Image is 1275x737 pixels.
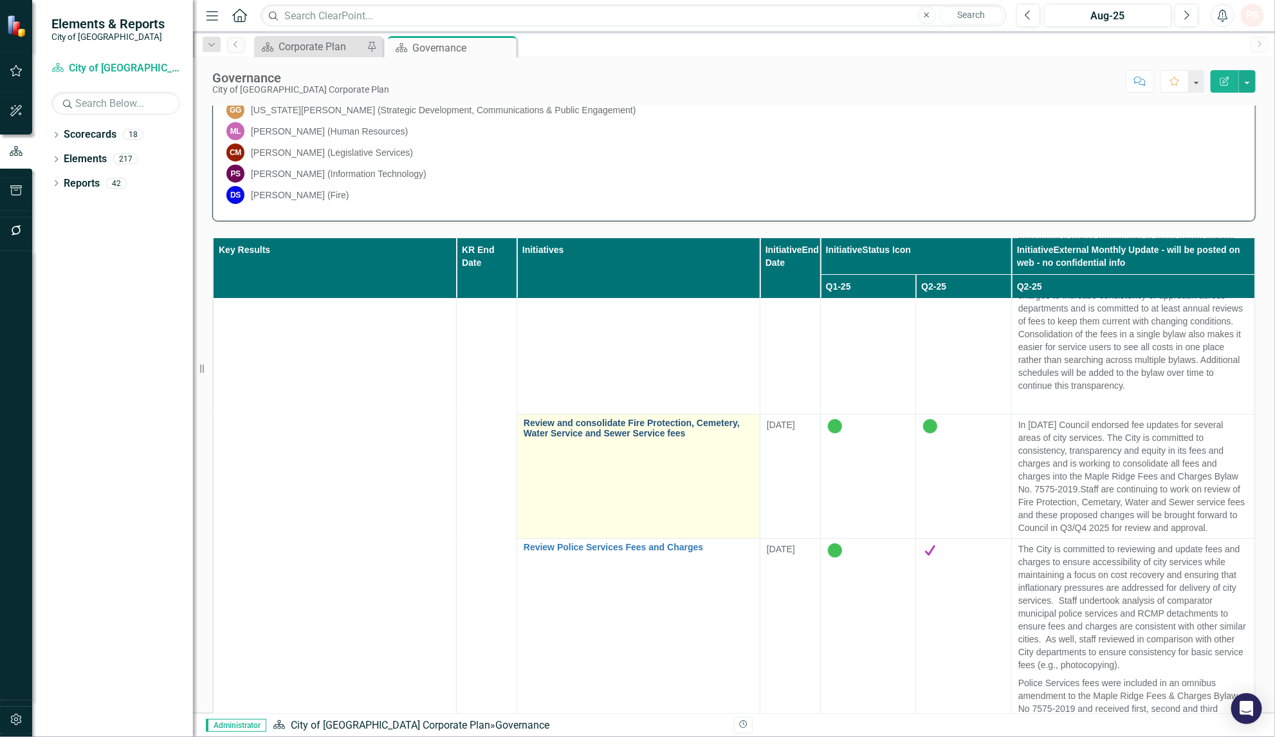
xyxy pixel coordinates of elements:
div: Governance [212,71,389,85]
p: The City is committed to reviewing and update fees and charges to ensure accessibility of city se... [1018,543,1248,675]
div: 18 [123,129,143,140]
div: Corporate Plan [279,39,363,55]
a: Scorecards [64,127,116,142]
p: In [DATE] Council endorsed fee updates for several areas of city services. The City is committed ... [1018,419,1248,535]
div: 217 [113,154,138,165]
img: Complete [922,543,938,559]
div: GG [226,101,244,119]
td: Double-Click to Edit Right Click for Context Menu [517,415,760,539]
img: In Progress [922,419,938,434]
a: Reports [64,176,100,191]
span: Administrator [206,719,266,732]
span: Search [957,10,985,20]
div: Aug-25 [1049,8,1167,24]
div: ML [226,122,244,140]
td: Double-Click to Edit [1011,415,1254,539]
a: Elements [64,152,107,167]
img: In Progress [827,419,843,434]
div: CM [226,144,244,162]
span: [DATE] [767,545,795,555]
div: City of [GEOGRAPHIC_DATA] Corporate Plan [212,85,389,95]
button: Search [939,6,1004,24]
a: Corporate Plan [257,39,363,55]
div: [PERSON_NAME] (Fire) [251,189,349,201]
div: Governance [412,40,513,56]
div: 42 [106,178,127,189]
div: [PERSON_NAME] (Legislative Services) [251,146,413,159]
small: City of [GEOGRAPHIC_DATA] [51,32,165,42]
div: [PERSON_NAME] (Human Resources) [251,125,408,138]
div: » [273,718,724,733]
div: Open Intercom Messenger [1231,693,1262,724]
input: Search Below... [51,92,180,115]
span: Elements & Reports [51,16,165,32]
a: Review and consolidate Fire Protection, Cemetery, Water Service and Sewer Service fees [524,419,753,439]
td: Double-Click to Edit [916,415,1012,539]
img: In Progress [827,543,843,559]
input: Search ClearPoint... [261,5,1007,27]
div: PS [226,165,244,183]
td: Double-Click to Edit [820,415,916,539]
img: ClearPoint Strategy [6,14,29,37]
a: City of [GEOGRAPHIC_DATA] Corporate Plan [51,61,180,76]
div: [US_STATE][PERSON_NAME] (Strategic Development, Communications & Public Engagement) [251,104,636,117]
button: PS [1241,4,1264,27]
div: Governance [495,719,549,731]
td: Double-Click to Edit [760,415,820,539]
a: City of [GEOGRAPHIC_DATA] Corporate Plan [291,719,490,731]
div: DS [226,186,244,204]
span: [DATE] [767,420,795,431]
a: Review Police Services Fees and Charges [524,543,753,553]
button: Aug-25 [1044,4,1171,27]
div: [PERSON_NAME] (Information Technology) [251,167,427,180]
p: The City is working on a OneCity model for fees and charges to increase consistency of approach a... [1018,274,1248,395]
